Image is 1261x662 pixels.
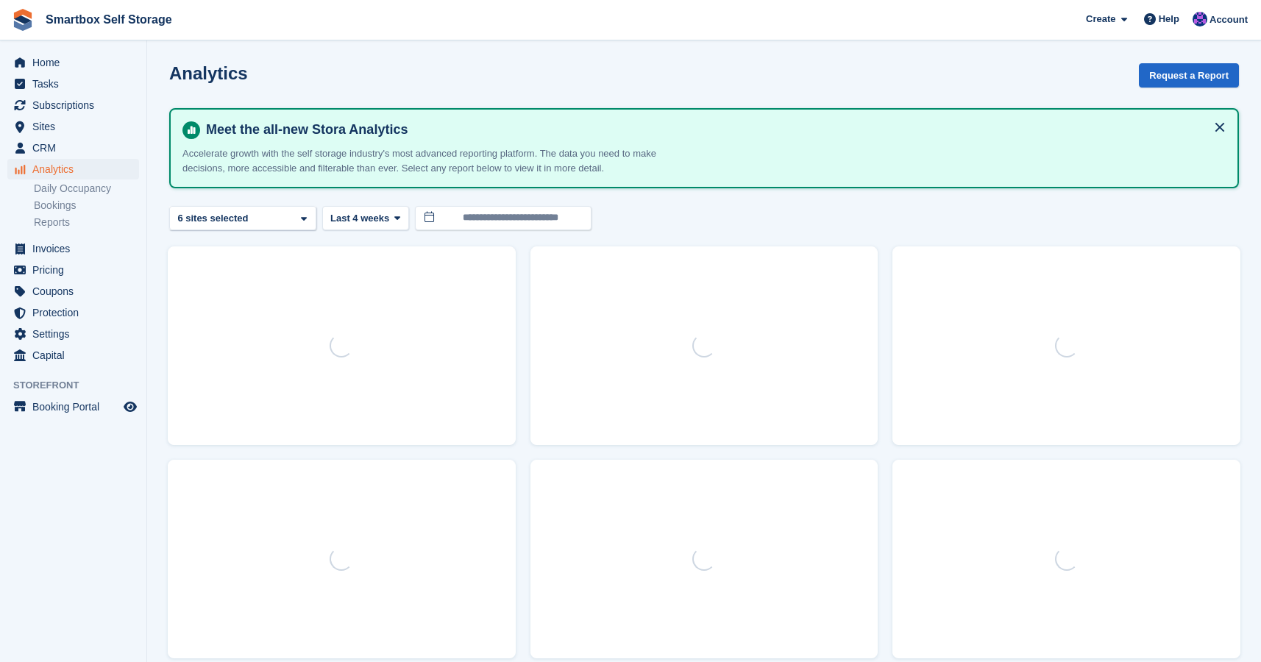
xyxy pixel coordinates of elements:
[200,121,1226,138] h4: Meet the all-new Stora Analytics
[32,52,121,73] span: Home
[32,260,121,280] span: Pricing
[34,182,139,196] a: Daily Occupancy
[12,9,34,31] img: stora-icon-8386f47178a22dfd0bd8f6a31ec36ba5ce8667c1dd55bd0f319d3a0aa187defe.svg
[32,396,121,417] span: Booking Portal
[7,52,139,73] a: menu
[182,146,697,175] p: Accelerate growth with the self storage industry's most advanced reporting platform. The data you...
[34,216,139,229] a: Reports
[121,398,139,416] a: Preview store
[7,281,139,302] a: menu
[34,199,139,213] a: Bookings
[13,378,146,393] span: Storefront
[32,159,121,179] span: Analytics
[7,95,139,115] a: menu
[175,211,254,226] div: 6 sites selected
[330,211,389,226] span: Last 4 weeks
[32,74,121,94] span: Tasks
[1159,12,1179,26] span: Help
[7,345,139,366] a: menu
[32,281,121,302] span: Coupons
[322,206,409,230] button: Last 4 weeks
[32,95,121,115] span: Subscriptions
[7,74,139,94] a: menu
[1210,13,1248,27] span: Account
[7,302,139,323] a: menu
[1139,63,1239,88] button: Request a Report
[32,345,121,366] span: Capital
[40,7,178,32] a: Smartbox Self Storage
[32,238,121,259] span: Invoices
[7,396,139,417] a: menu
[7,116,139,137] a: menu
[169,63,248,83] h2: Analytics
[1193,12,1207,26] img: Mattias Ekendahl
[32,138,121,158] span: CRM
[32,116,121,137] span: Sites
[1086,12,1115,26] span: Create
[7,138,139,158] a: menu
[7,159,139,179] a: menu
[7,324,139,344] a: menu
[32,324,121,344] span: Settings
[7,238,139,259] a: menu
[32,302,121,323] span: Protection
[7,260,139,280] a: menu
